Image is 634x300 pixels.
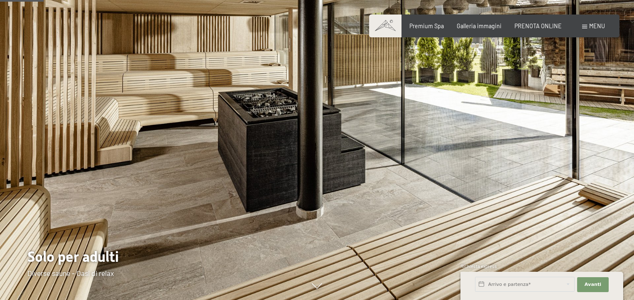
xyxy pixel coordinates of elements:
a: PRENOTA ONLINE [514,22,562,29]
span: Avanti [585,281,601,288]
a: Premium Spa [409,22,444,29]
span: Menu [589,22,605,29]
span: Richiesta express [460,263,497,269]
button: Avanti [577,277,609,292]
a: Galleria immagini [457,22,502,29]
